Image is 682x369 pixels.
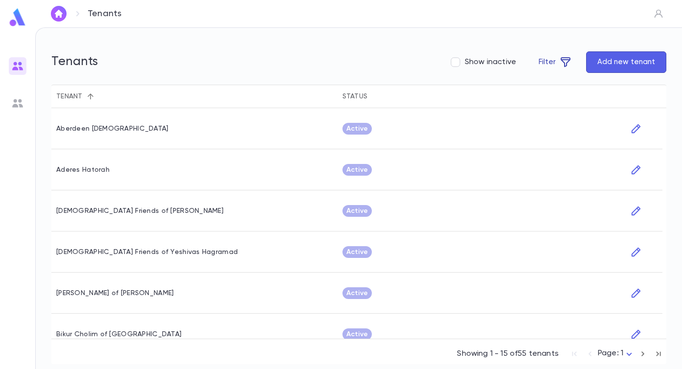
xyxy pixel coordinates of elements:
[56,85,83,108] div: Tenant
[342,125,372,133] span: Active
[56,289,174,297] div: Bais Yaakov of Thornhill
[338,85,624,108] div: Status
[342,207,372,215] span: Active
[51,55,98,69] h5: Tenants
[88,8,121,19] p: Tenants
[12,97,23,109] img: users_grey.add6a7b1bacd1fe57131ad36919bb8de.svg
[457,349,558,359] p: Showing 1 - 15 of 55 tenants
[598,346,635,361] div: Page: 1
[598,349,623,357] span: Page: 1
[465,57,516,67] span: Show inactive
[342,248,372,256] span: Active
[367,89,383,104] button: Sort
[342,166,372,174] span: Active
[342,85,368,108] div: Status
[12,60,23,72] img: users_gradient.817b64062b48db29b58f0b5e96d8b67b.svg
[56,248,238,256] div: American Friends of Yeshivas Hagramad
[83,89,98,104] button: Sort
[51,85,338,108] div: Tenant
[586,51,666,73] button: Add new tenant
[8,8,27,27] img: logo
[528,51,582,73] button: Filter
[56,166,110,174] div: Aderes Hatorah
[56,330,182,338] div: Bikur Cholim of Lakewood
[53,10,65,18] img: home_white.a664292cf8c1dea59945f0da9f25487c.svg
[56,207,224,215] div: American Friends of Daas Aharon
[342,330,372,338] span: Active
[342,289,372,297] span: Active
[56,125,169,133] div: Aberdeen Torah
